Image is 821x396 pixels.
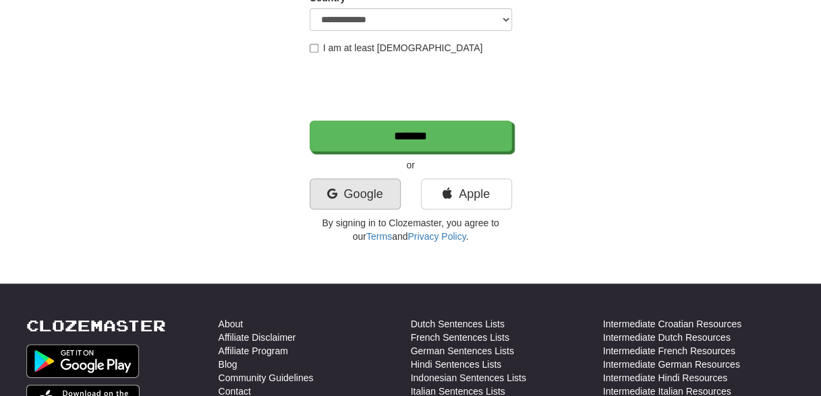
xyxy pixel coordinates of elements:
input: I am at least [DEMOGRAPHIC_DATA] [310,44,318,53]
a: Privacy Policy [407,231,465,242]
a: Intermediate Dutch Resources [603,331,731,344]
a: Dutch Sentences Lists [411,317,505,331]
a: French Sentences Lists [411,331,509,344]
a: Google [310,178,401,209]
label: I am at least [DEMOGRAPHIC_DATA] [310,41,483,55]
a: Affiliate Program [219,344,288,358]
p: By signing in to Clozemaster, you agree to our and . [310,216,512,243]
img: Get it on Google Play [26,344,140,378]
a: Hindi Sentences Lists [411,358,502,371]
a: Community Guidelines [219,371,314,385]
a: Affiliate Disclaimer [219,331,296,344]
a: German Sentences Lists [411,344,514,358]
a: Intermediate Hindi Resources [603,371,727,385]
a: Apple [421,178,512,209]
iframe: reCAPTCHA [310,61,515,114]
a: Clozemaster [26,317,166,334]
a: About [219,317,244,331]
a: Intermediate German Resources [603,358,740,371]
a: Intermediate French Resources [603,344,735,358]
a: Terms [366,231,392,242]
a: Blog [219,358,237,371]
p: or [310,158,512,172]
a: Intermediate Croatian Resources [603,317,741,331]
a: Indonesian Sentences Lists [411,371,526,385]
